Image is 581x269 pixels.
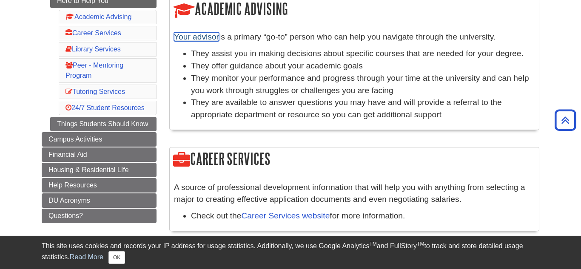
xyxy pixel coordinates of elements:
a: Your advisor [174,32,219,41]
p: A source of professional development information that will help you with anything from selecting ... [174,181,535,206]
a: Financial Aid [42,147,157,162]
a: Housing & Residential LIfe [42,163,157,177]
a: Things Students Should Know [50,117,157,131]
h2: Career Services [170,147,539,172]
li: They are available to answer questions you may have and will provide a referral to the appropriat... [191,96,535,121]
a: DU Acronyms [42,193,157,208]
span: Financial Aid [48,151,87,158]
span: Campus Activities [48,136,102,143]
a: Academic Advising [66,13,131,20]
a: Peer - Mentoring Program [66,62,123,79]
span: Help Resources [48,181,97,189]
li: They monitor your performance and progress through your time at the university and can help you w... [191,72,535,97]
span: Housing & Residential LIfe [48,166,129,173]
a: Tutoring Services [66,88,125,95]
sup: TM [417,241,424,247]
li: They offer guidance about your academic goals [191,60,535,72]
a: Back to Top [552,114,579,126]
a: Career Services [66,29,121,37]
sup: TM [369,241,376,247]
li: Check out the for more information. [191,210,535,222]
div: This site uses cookies and records your IP address for usage statistics. Additionally, we use Goo... [42,241,539,264]
li: They assist you in making decisions about specific courses that are needed for your degree. [191,48,535,60]
a: Career Services website [241,211,330,220]
a: 24/7 Student Resources [66,104,145,111]
a: Help Resources [42,178,157,193]
p: is a primary “go-to” person who can help you navigate through the university. [174,31,535,43]
span: DU Acronyms [48,197,90,204]
a: Read More [70,253,103,261]
a: Campus Activities [42,132,157,147]
span: Questions? [48,212,83,219]
a: Library Services [66,45,121,53]
button: Close [108,251,125,264]
a: Questions? [42,209,157,223]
